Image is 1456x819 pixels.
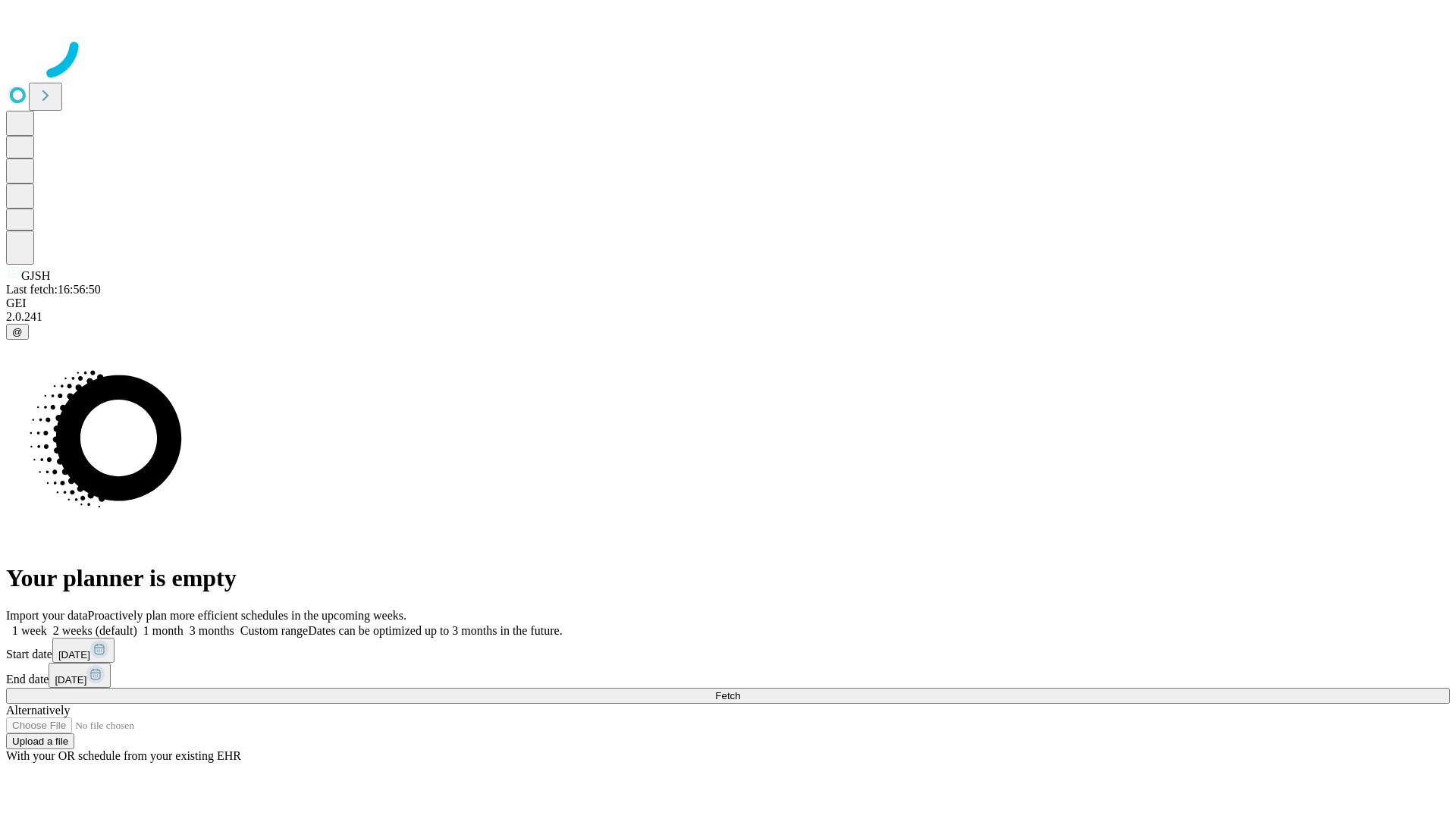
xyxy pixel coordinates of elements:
[6,297,1450,310] div: GEI
[6,638,1450,663] div: Start date
[6,663,1450,688] div: End date
[6,733,74,749] button: Upload a file
[6,310,1450,324] div: 2.0.241
[58,649,90,661] span: [DATE]
[6,609,88,622] span: Import your data
[143,624,184,637] span: 1 month
[12,326,23,337] span: @
[53,624,137,637] span: 2 weeks (default)
[240,624,308,637] span: Custom range
[308,624,562,637] span: Dates can be optimized up to 3 months in the future.
[52,638,115,663] button: [DATE]
[190,624,234,637] span: 3 months
[6,704,70,717] span: Alternatively
[6,564,1450,592] h1: Your planner is empty
[715,690,740,701] span: Fetch
[6,283,101,296] span: Last fetch: 16:56:50
[12,624,47,637] span: 1 week
[6,324,29,340] button: @
[88,609,406,622] span: Proactively plan more efficient schedules in the upcoming weeks.
[21,269,50,282] span: GJSH
[6,688,1450,704] button: Fetch
[49,663,111,688] button: [DATE]
[6,749,241,762] span: With your OR schedule from your existing EHR
[55,674,86,686] span: [DATE]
